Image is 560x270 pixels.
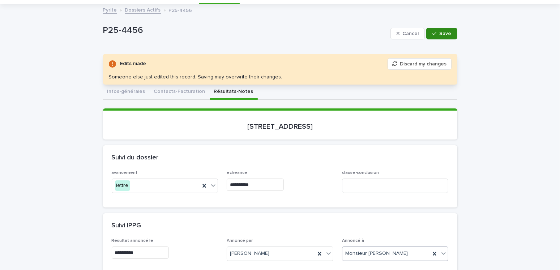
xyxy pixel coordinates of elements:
[125,5,161,14] a: Dossiers Actifs
[342,239,364,243] span: Annoncé à
[388,58,452,70] button: Discard my changes
[390,28,425,39] button: Cancel
[402,31,419,36] span: Cancel
[112,154,159,162] h2: Suivi du dossier
[345,250,408,257] span: Monsieur [PERSON_NAME]
[103,5,117,14] a: Pyrite
[112,222,141,230] h2: Suivi IPPG
[150,85,210,100] button: Contacts-Facturation
[342,171,379,175] span: clause-conclusion
[120,59,146,68] div: Edits made
[210,85,258,100] button: Résultats-Notes
[227,171,247,175] span: echeance
[112,122,449,131] p: [STREET_ADDRESS]
[115,180,130,191] div: lettre
[109,74,282,80] div: Someone else just edited this record. Saving may overwrite their changes.
[440,31,452,36] span: Save
[230,250,269,257] span: [PERSON_NAME]
[112,239,154,243] span: Résultat annoncé le
[227,239,253,243] span: Annoncé par
[112,171,138,175] span: avancement
[426,28,457,39] button: Save
[169,6,192,14] p: P25-4456
[103,85,150,100] button: Infos-générales
[103,25,388,36] p: P25-4456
